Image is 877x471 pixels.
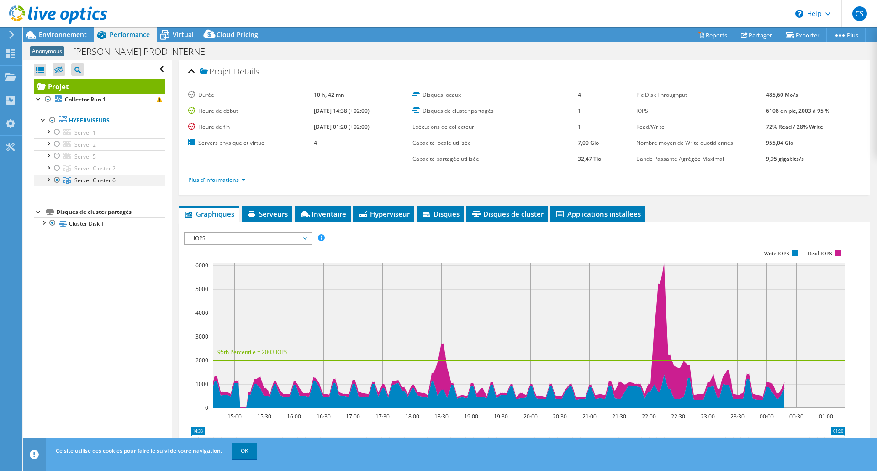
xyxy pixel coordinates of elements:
text: 20:00 [523,413,538,420]
text: 15:00 [227,413,242,420]
text: 0 [205,404,208,412]
text: Read IOPS [808,250,833,257]
label: IOPS [636,106,766,116]
span: Server 1 [74,129,96,137]
b: 1 [578,123,581,131]
b: [DATE] 01:20 (+02:00) [314,123,370,131]
label: Exécutions de collecteur [412,122,578,132]
text: 18:30 [434,413,449,420]
text: 19:30 [494,413,508,420]
a: Collector Run 1 [34,94,165,106]
a: Hyperviseurs [34,115,165,127]
text: 00:30 [789,413,803,420]
a: Server 2 [34,138,165,150]
text: 16:00 [287,413,301,420]
text: 17:30 [375,413,390,420]
text: 1000 [195,380,208,388]
label: Capacité locale utilisée [412,138,578,148]
b: 10 h, 42 mn [314,91,344,99]
label: Nombre moyen de Write quotidiennes [636,138,766,148]
a: Reports [691,28,734,42]
label: Heure de début [188,106,313,116]
a: Server 5 [34,150,165,162]
text: 5000 [195,285,208,293]
label: Disques de cluster partagés [412,106,578,116]
a: Partager [734,28,779,42]
b: [DATE] 14:38 (+02:00) [314,107,370,115]
label: Heure de fin [188,122,313,132]
span: Graphiques [184,209,234,218]
span: Server Cluster 2 [74,164,116,172]
b: 7,00 Gio [578,139,599,147]
text: 20:30 [553,413,567,420]
span: Performance [110,30,150,39]
span: Serveurs [247,209,288,218]
label: Durée [188,90,313,100]
a: Server Cluster 6 [34,175,165,186]
text: 21:00 [582,413,597,420]
a: Plus [826,28,866,42]
text: 95th Percentile = 2003 IOPS [217,348,288,356]
label: Bande Passante Agrégée Maximal [636,154,766,164]
span: Server Cluster 6 [74,176,116,184]
label: Read/Write [636,122,766,132]
span: Anonymous [30,46,64,56]
text: 6000 [195,261,208,269]
label: Servers physique et virtuel [188,138,313,148]
b: 955,04 Gio [766,139,793,147]
a: Exporter [779,28,827,42]
span: Disques de cluster [471,209,544,218]
b: 1 [578,107,581,115]
svg: \n [795,10,803,18]
text: 15:30 [257,413,271,420]
span: Server 2 [74,141,96,148]
text: 23:00 [701,413,715,420]
text: 22:00 [642,413,656,420]
a: Plus d'informations [188,176,246,184]
span: Disques [421,209,460,218]
text: 23:30 [730,413,745,420]
a: Cluster Disk 1 [34,217,165,229]
text: 00:00 [760,413,774,420]
text: 2000 [195,356,208,364]
text: Write IOPS [764,250,789,257]
b: 4 [314,139,317,147]
h1: [PERSON_NAME] PROD INTERNE [69,47,219,57]
span: Projet [200,67,232,76]
b: 32,47 Tio [578,155,601,163]
span: Ce site utilise des cookies pour faire le suivi de votre navigation. [56,447,222,455]
span: Applications installées [555,209,641,218]
b: 485,60 Mo/s [766,91,798,99]
span: Hyperviseur [358,209,410,218]
b: Collector Run 1 [65,95,106,103]
a: OK [232,443,257,459]
label: Pic Disk Throughput [636,90,766,100]
span: Virtual [173,30,194,39]
label: Disques locaux [412,90,578,100]
text: 16:30 [317,413,331,420]
text: 22:30 [671,413,685,420]
span: Détails [234,66,259,77]
text: 3000 [195,333,208,340]
span: Cloud Pricing [217,30,258,39]
text: 19:00 [464,413,478,420]
a: Projet [34,79,165,94]
span: Server 5 [74,153,96,160]
b: 6108 en pic, 2003 à 95 % [766,107,829,115]
div: Disques de cluster partagés [56,206,165,217]
text: 01:00 [819,413,833,420]
span: Environnement [39,30,87,39]
b: 4 [578,91,581,99]
b: 72% Read / 28% Write [766,123,823,131]
text: 4000 [195,309,208,317]
span: Inventaire [299,209,346,218]
span: CS [852,6,867,21]
a: Server Cluster 2 [34,163,165,175]
span: IOPS [189,233,306,244]
b: 9,95 gigabits/s [766,155,804,163]
text: 18:00 [405,413,419,420]
text: 17:00 [346,413,360,420]
label: Capacité partagée utilisée [412,154,578,164]
a: Server 1 [34,127,165,138]
text: 21:30 [612,413,626,420]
